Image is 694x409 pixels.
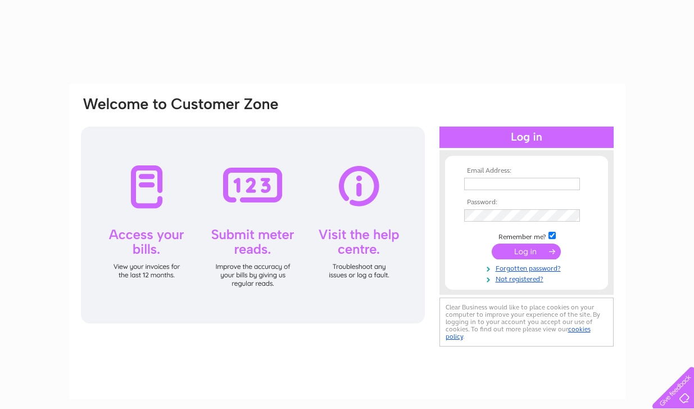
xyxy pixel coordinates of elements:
th: Password: [461,199,592,206]
a: Not registered? [464,273,592,284]
input: Submit [492,244,561,259]
a: cookies policy [446,325,591,340]
a: Forgotten password? [464,262,592,273]
div: Clear Business would like to place cookies on your computer to improve your experience of the sit... [439,298,614,347]
td: Remember me? [461,230,592,241]
th: Email Address: [461,167,592,175]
